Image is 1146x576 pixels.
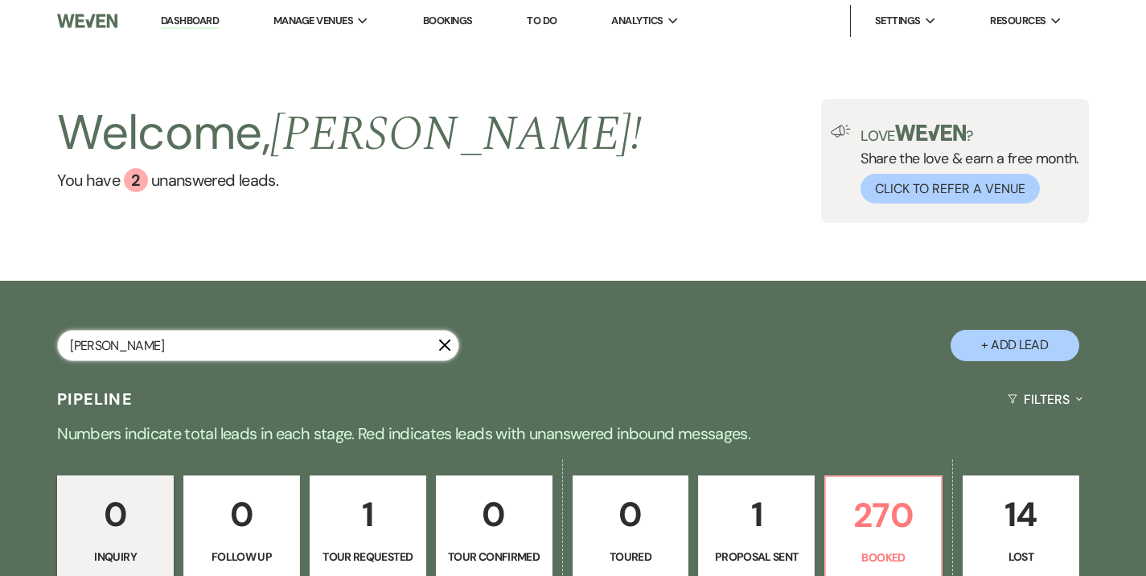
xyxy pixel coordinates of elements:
span: Settings [875,13,921,29]
p: 0 [446,488,542,541]
img: Weven Logo [57,4,117,38]
button: Click to Refer a Venue [861,174,1040,204]
p: 0 [583,488,679,541]
button: Filters [1001,378,1089,421]
a: Dashboard [161,14,219,29]
span: [PERSON_NAME] ! [270,97,642,171]
p: Love ? [861,125,1079,143]
a: Bookings [423,14,473,27]
p: Lost [973,548,1069,566]
span: Resources [990,13,1045,29]
p: Proposal Sent [709,548,804,566]
p: 1 [320,488,416,541]
p: 0 [194,488,290,541]
img: loud-speaker-illustration.svg [831,125,851,138]
h3: Pipeline [57,388,133,410]
img: weven-logo-green.svg [895,125,967,141]
span: Manage Venues [273,13,353,29]
a: To Do [527,14,557,27]
p: Toured [583,548,679,566]
div: Share the love & earn a free month. [851,125,1079,204]
p: 14 [973,488,1069,541]
button: + Add Lead [951,330,1079,361]
input: Search by name, event date, email address or phone number [57,330,459,361]
p: 0 [68,488,163,541]
p: Tour Requested [320,548,416,566]
p: Tour Confirmed [446,548,542,566]
h2: Welcome, [57,99,642,168]
p: 270 [836,488,931,542]
a: You have 2 unanswered leads. [57,168,642,192]
p: Booked [836,549,931,566]
p: Follow Up [194,548,290,566]
p: 1 [709,488,804,541]
div: 2 [124,168,148,192]
p: Inquiry [68,548,163,566]
span: Analytics [611,13,663,29]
